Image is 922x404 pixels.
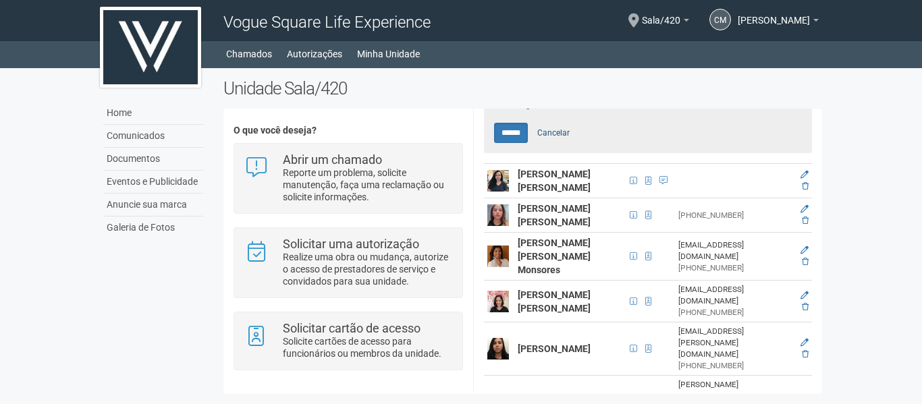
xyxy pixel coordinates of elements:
[244,238,452,287] a: Solicitar uma autorização Realize uma obra ou mudança, autorize o acesso de prestadores de serviç...
[801,246,809,255] a: Editar membro
[801,170,809,179] a: Editar membro
[802,216,809,225] a: Excluir membro
[518,169,591,193] strong: [PERSON_NAME] [PERSON_NAME]
[103,102,203,125] a: Home
[223,78,822,98] h2: Unidade Sala/420
[518,203,591,227] strong: [PERSON_NAME] [PERSON_NAME]
[234,125,462,136] h4: O que você deseja?
[487,246,509,267] img: user.png
[244,322,452,359] a: Solicitar cartão de acesso Solicite cartões de acesso para funcionários ou membros da unidade.
[223,13,431,32] span: Vogue Square Life Experience
[103,194,203,217] a: Anuncie sua marca
[487,170,509,192] img: user.png
[487,204,509,226] img: user.png
[287,45,342,63] a: Autorizações
[226,45,272,63] a: Chamados
[283,152,382,167] strong: Abrir um chamado
[518,343,591,354] strong: [PERSON_NAME]
[801,338,809,347] a: Editar membro
[283,321,421,335] strong: Solicitar cartão de acesso
[738,17,819,28] a: [PERSON_NAME]
[678,284,792,307] div: [EMAIL_ADDRESS][DOMAIN_NAME]
[103,125,203,148] a: Comunicados
[678,262,792,274] div: [PHONE_NUMBER]
[678,307,792,318] div: [PHONE_NUMBER]
[357,45,420,63] a: Minha Unidade
[642,2,680,26] span: Sala/420
[678,326,792,360] div: [EMAIL_ADDRESS][PERSON_NAME][DOMAIN_NAME]
[518,237,591,275] strong: [PERSON_NAME] [PERSON_NAME] Monsores
[283,167,452,203] p: Reporte um problema, solicite manutenção, faça uma reclamação ou solicite informações.
[100,7,201,88] img: logo.jpg
[678,210,792,221] div: [PHONE_NUMBER]
[802,302,809,312] a: Excluir membro
[283,251,452,287] p: Realize uma obra ou mudança, autorize o acesso de prestadores de serviço e convidados para sua un...
[709,9,731,30] a: CM
[802,257,809,266] a: Excluir membro
[518,289,591,314] strong: [PERSON_NAME] [PERSON_NAME]
[283,237,419,251] strong: Solicitar uma autorização
[487,291,509,312] img: user.png
[801,204,809,214] a: Editar membro
[283,335,452,359] p: Solicite cartões de acesso para funcionários ou membros da unidade.
[801,291,809,300] a: Editar membro
[678,239,792,262] div: [EMAIL_ADDRESS][DOMAIN_NAME]
[802,349,809,359] a: Excluir membro
[487,338,509,359] img: user.png
[642,17,689,28] a: Sala/420
[244,154,452,203] a: Abrir um chamado Reporte um problema, solicite manutenção, faça uma reclamação ou solicite inform...
[103,148,203,171] a: Documentos
[802,181,809,191] a: Excluir membro
[103,171,203,194] a: Eventos e Publicidade
[738,2,810,26] span: Cirlene Miranda
[678,360,792,372] div: [PHONE_NUMBER]
[530,123,577,143] a: Cancelar
[103,217,203,239] a: Galeria de Fotos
